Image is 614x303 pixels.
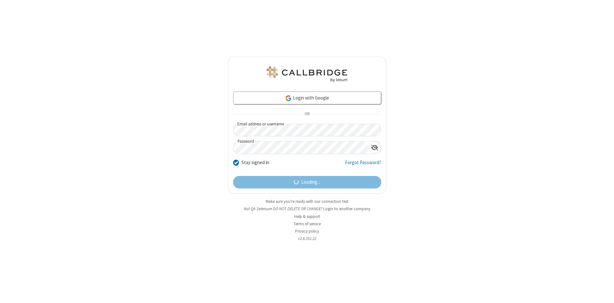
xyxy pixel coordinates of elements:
input: Password [233,141,368,154]
a: Terms of service [294,221,321,227]
a: Help & support [294,214,320,219]
span: Loading... [301,179,320,186]
a: Privacy policy [295,228,319,234]
li: Not QA Selenium DO NOT DELETE OR CHANGE? [228,206,386,212]
a: Make sure you're ready with our connection test [266,199,348,204]
div: Show password [368,141,381,153]
label: Stay signed in [241,159,269,166]
button: Login to another company [323,206,370,212]
button: Loading... [233,176,381,189]
span: OR [302,110,312,119]
a: Forgot Password? [345,159,381,171]
img: google-icon.png [285,95,292,102]
img: QA Selenium DO NOT DELETE OR CHANGE [265,67,349,82]
a: Login with Google [233,92,381,104]
input: Email address or username [233,124,381,136]
li: v2.6.351.22 [228,235,386,242]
